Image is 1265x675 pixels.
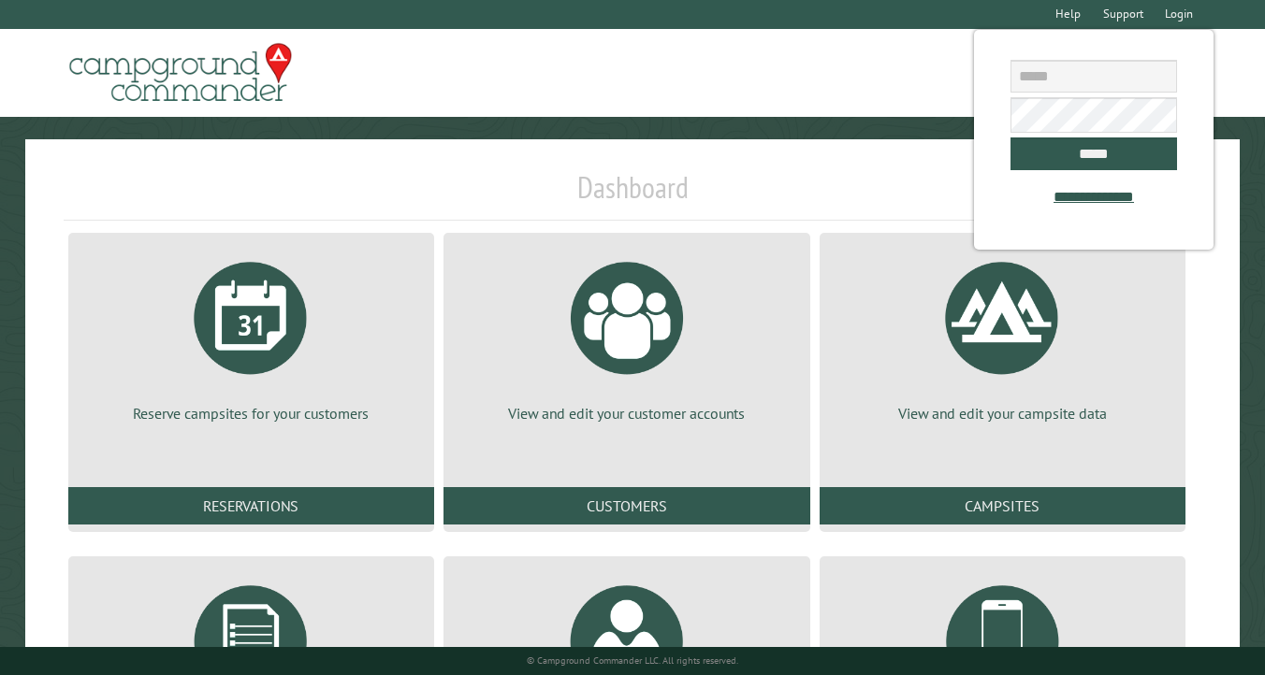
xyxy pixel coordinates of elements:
[91,248,413,424] a: Reserve campsites for your customers
[466,403,788,424] p: View and edit your customer accounts
[527,654,738,667] small: © Campground Commander LLC. All rights reserved.
[64,169,1202,221] h1: Dashboard
[820,487,1186,524] a: Campsites
[842,248,1164,424] a: View and edit your campsite data
[443,487,810,524] a: Customers
[842,403,1164,424] p: View and edit your campsite data
[91,403,413,424] p: Reserve campsites for your customers
[68,487,435,524] a: Reservations
[466,248,788,424] a: View and edit your customer accounts
[64,36,298,109] img: Campground Commander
